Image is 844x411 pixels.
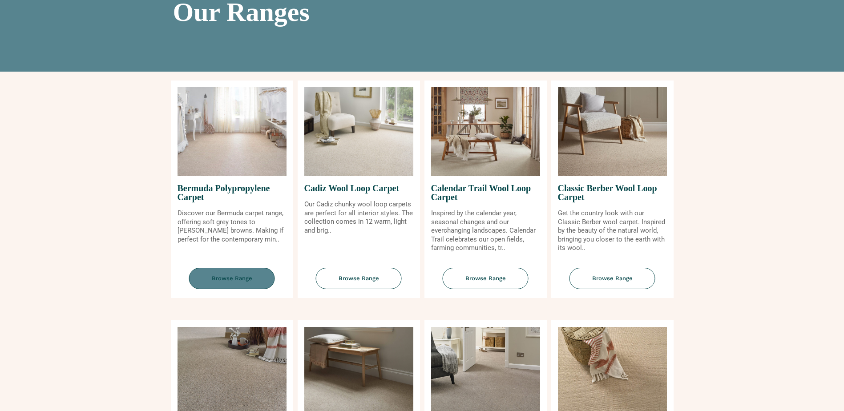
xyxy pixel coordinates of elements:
[424,268,547,298] a: Browse Range
[558,209,667,253] p: Get the country look with our Classic Berber wool carpet. Inspired by the beauty of the natural w...
[569,268,655,290] span: Browse Range
[431,176,540,209] span: Calendar Trail Wool Loop Carpet
[178,87,287,176] img: Bermuda Polypropylene Carpet
[189,268,275,290] span: Browse Range
[558,176,667,209] span: Classic Berber Wool Loop Carpet
[304,176,413,200] span: Cadiz Wool Loop Carpet
[304,87,413,176] img: Cadiz Wool Loop Carpet
[178,209,287,244] p: Discover our Bermuda carpet range, offering soft grey tones to [PERSON_NAME] browns. Making if pe...
[558,87,667,176] img: Classic Berber Wool Loop Carpet
[431,87,540,176] img: Calendar Trail Wool Loop Carpet
[304,200,413,235] p: Our Cadiz chunky wool loop carpets are perfect for all interior styles. The collection comes in 1...
[298,268,420,298] a: Browse Range
[443,268,529,290] span: Browse Range
[178,176,287,209] span: Bermuda Polypropylene Carpet
[316,268,402,290] span: Browse Range
[171,268,293,298] a: Browse Range
[551,268,674,298] a: Browse Range
[431,209,540,253] p: Inspired by the calendar year, seasonal changes and our everchanging landscapes. Calendar Trail c...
